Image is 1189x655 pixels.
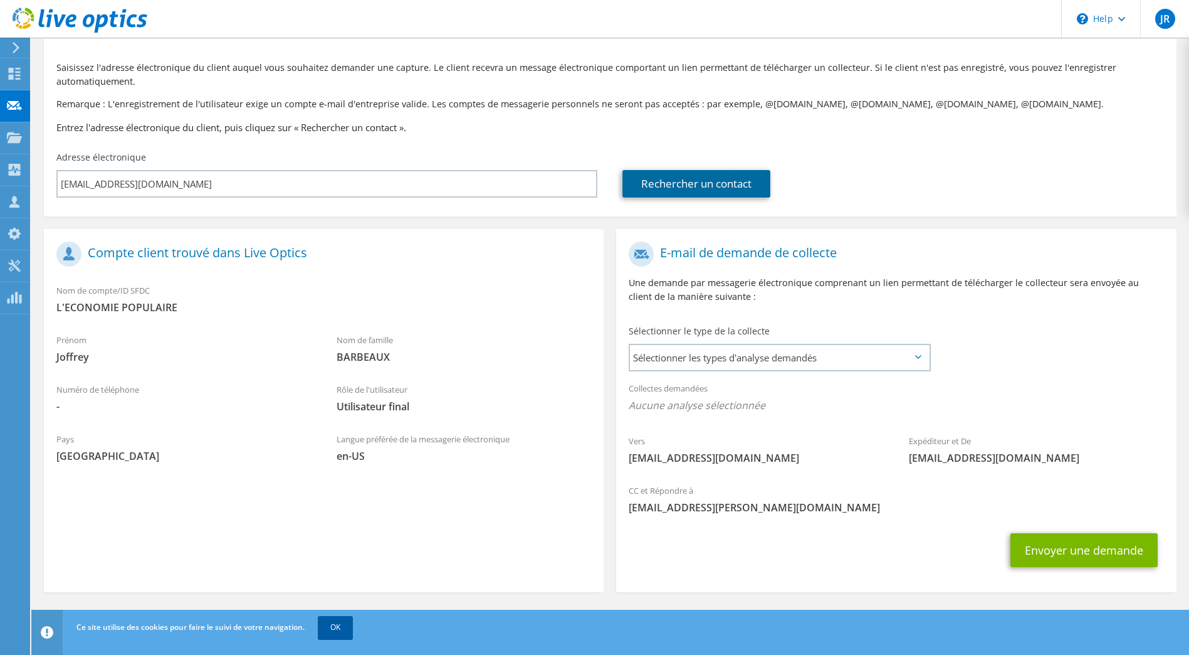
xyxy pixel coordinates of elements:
[629,276,1163,304] p: Une demande par messagerie électronique comprenant un lien permettant de télécharger le collecteu...
[616,375,1176,422] div: Collectes demandées
[44,327,324,370] div: Prénom
[1077,13,1088,24] svg: \n
[318,616,353,639] a: OK
[324,376,604,420] div: Rôle de l'utilisateur
[630,345,928,370] span: Sélectionner les types d'analyse demandés
[629,398,1163,412] span: Aucune analyse sélectionnée
[896,428,1176,471] div: Expéditeur et De
[56,449,312,463] span: [GEOGRAPHIC_DATA]
[56,97,1164,111] p: Remarque : L'enregistrement de l'utilisateur exige un compte e-mail d'entreprise valide. Les comp...
[56,61,1164,88] p: Saisissez l'adresse électronique du client auquel vous souhaitez demander une capture. Le client ...
[56,301,591,314] span: L'ECONOMIE POPULAIRE
[616,477,1176,521] div: CC et Répondre à
[56,400,312,413] span: -
[76,622,305,632] span: Ce site utilise des cookies pour faire le suivi de votre navigation.
[44,277,604,321] div: Nom de compte/ID SFDC
[44,376,324,420] div: Numéro de téléphone
[629,242,1157,267] h1: E-mail de demande de collecte
[56,350,312,364] span: Joffrey
[44,426,324,469] div: Pays
[622,170,770,198] a: Rechercher un contact
[56,242,585,267] h1: Compte client trouvé dans Live Optics
[56,120,1164,134] h3: Entrez l'adresse électronique du client, puis cliquez sur « Rechercher un contact ».
[1010,533,1158,567] button: Envoyer une demande
[337,350,592,364] span: BARBEAUX
[324,327,604,370] div: Nom de famille
[1155,9,1175,29] span: JR
[324,426,604,469] div: Langue préférée de la messagerie électronique
[629,451,884,465] span: [EMAIL_ADDRESS][DOMAIN_NAME]
[337,449,592,463] span: en-US
[56,151,146,164] label: Adresse électronique
[629,501,1163,514] span: [EMAIL_ADDRESS][PERSON_NAME][DOMAIN_NAME]
[337,400,592,413] span: Utilisateur final
[909,451,1164,465] span: [EMAIL_ADDRESS][DOMAIN_NAME]
[616,428,896,471] div: Vers
[629,325,770,338] label: Sélectionner le type de la collecte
